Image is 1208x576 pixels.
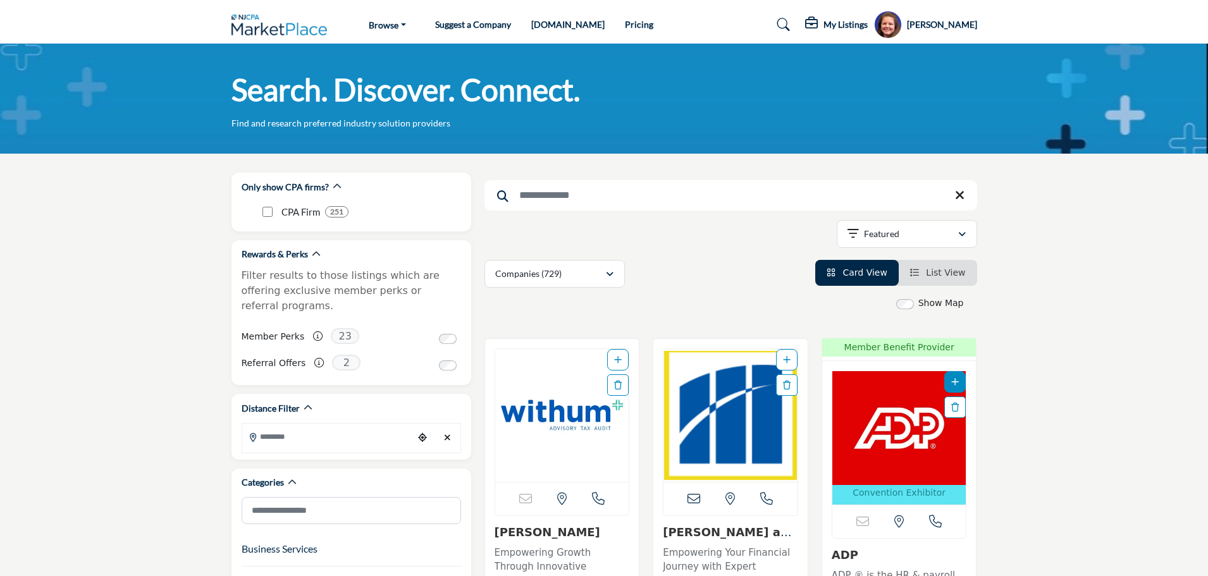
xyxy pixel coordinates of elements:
[832,371,966,505] a: Open Listing in new tab
[325,206,348,218] div: 251 Results For CPA Firm
[531,19,605,30] a: [DOMAIN_NAME]
[826,341,973,354] span: Member Benefit Provider
[242,326,305,348] label: Member Perks
[832,371,966,485] img: ADP
[625,19,653,30] a: Pricing
[827,267,887,278] a: View Card
[907,18,977,31] h5: [PERSON_NAME]
[330,207,343,216] b: 251
[262,207,273,217] input: CPA Firm checkbox
[242,248,308,260] h2: Rewards & Perks
[242,424,413,449] input: Search Location
[495,349,629,482] a: Open Listing in new tab
[484,260,625,288] button: Companies (729)
[663,525,796,553] a: [PERSON_NAME] and Company, ...
[837,220,977,248] button: Featured
[805,17,868,32] div: My Listings
[231,15,334,35] img: Site Logo
[231,117,450,130] p: Find and research preferred industry solution providers
[242,402,300,415] h2: Distance Filter
[910,267,966,278] a: View List
[832,548,967,562] h3: ADP
[360,16,415,34] a: Browse
[663,525,798,539] h3: Magone and Company, PC
[242,352,306,374] label: Referral Offers
[495,525,600,539] a: [PERSON_NAME]
[614,355,622,365] a: Add To List
[439,334,457,344] input: Switch to Member Perks
[331,328,359,344] span: 23
[951,377,959,387] a: Add To List
[864,228,899,240] p: Featured
[853,486,946,499] p: Convention Exhibitor
[899,260,977,286] li: List View
[242,181,329,193] h2: Only show CPA firms?
[832,548,858,561] a: ADP
[439,360,457,371] input: Switch to Referral Offers
[663,349,798,482] a: Open Listing in new tab
[435,19,511,30] a: Suggest a Company
[842,267,887,278] span: Card View
[765,15,798,35] a: Search
[495,267,562,280] p: Companies (729)
[242,497,461,524] input: Search Category
[495,349,629,482] img: Withum
[495,525,630,539] h3: Withum
[663,349,798,482] img: Magone and Company, PC
[242,268,461,314] p: Filter results to those listings which are offering exclusive member perks or referral programs.
[413,424,432,451] div: Choose your current location
[281,205,320,219] p: CPA Firm: CPA Firm
[332,355,361,371] span: 2
[823,19,868,30] h5: My Listings
[874,11,902,39] button: Show hide supplier dropdown
[815,260,899,286] li: Card View
[926,267,965,278] span: List View
[484,180,977,211] input: Search Keyword
[438,424,457,451] div: Clear search location
[242,541,317,556] button: Business Services
[783,355,791,365] a: Add To List
[242,476,284,489] h2: Categories
[918,297,964,310] label: Show Map
[231,70,580,109] h1: Search. Discover. Connect.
